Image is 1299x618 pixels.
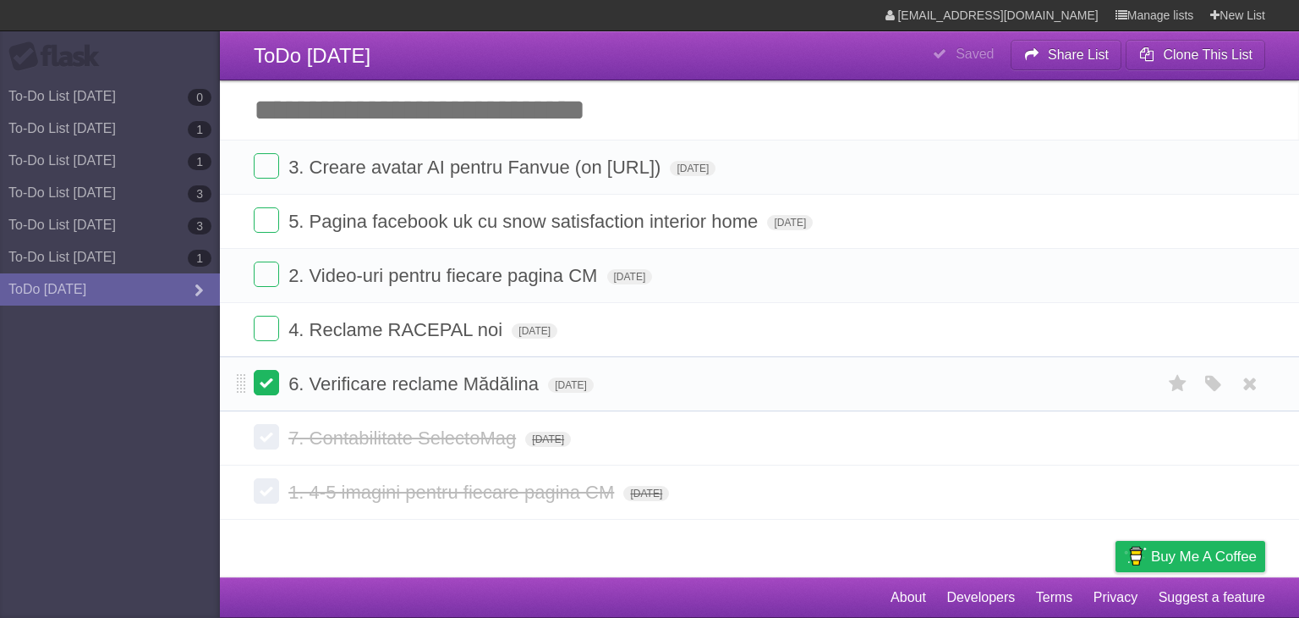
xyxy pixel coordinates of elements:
span: Buy me a coffee [1151,542,1257,571]
label: Done [254,153,279,179]
span: 2. Video-uri pentru fiecare pagina CM [288,265,601,286]
span: 1. 4-5 imagini pentru fiecare pagina CM [288,482,618,503]
span: [DATE] [512,323,557,339]
span: [DATE] [767,215,813,230]
label: Star task [1162,370,1194,398]
b: Clone This List [1163,47,1252,62]
span: [DATE] [548,378,594,393]
span: [DATE] [525,432,571,447]
span: [DATE] [623,486,669,501]
a: Buy me a coffee [1115,541,1265,572]
b: 1 [188,250,211,267]
button: Share List [1011,40,1122,70]
b: Saved [956,47,994,61]
b: Share List [1048,47,1109,62]
span: ToDo [DATE] [254,44,370,67]
span: 6. Verificare reclame Mădălina [288,373,543,395]
span: 5. Pagina facebook uk cu snow satisfaction interior home [288,211,762,232]
b: 3 [188,218,211,235]
a: About [891,582,926,614]
label: Done [254,207,279,233]
a: Suggest a feature [1159,582,1265,614]
img: Buy me a coffee [1124,542,1147,571]
b: 1 [188,153,211,170]
label: Done [254,316,279,341]
label: Done [254,424,279,450]
span: [DATE] [607,269,653,284]
label: Done [254,262,279,287]
span: 7. Contabilitate SelectoMag [288,428,520,449]
a: Developers [946,582,1015,614]
div: Flask [8,41,110,72]
a: Privacy [1093,582,1137,614]
button: Clone This List [1126,40,1265,70]
span: 3. Creare avatar AI pentru Fanvue (on [URL]) [288,157,665,178]
b: 0 [188,89,211,106]
span: [DATE] [670,161,715,176]
a: Terms [1036,582,1073,614]
label: Done [254,370,279,395]
label: Done [254,478,279,504]
b: 3 [188,185,211,202]
span: 4. Reclame RACEPAL noi [288,319,507,340]
b: 1 [188,121,211,138]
